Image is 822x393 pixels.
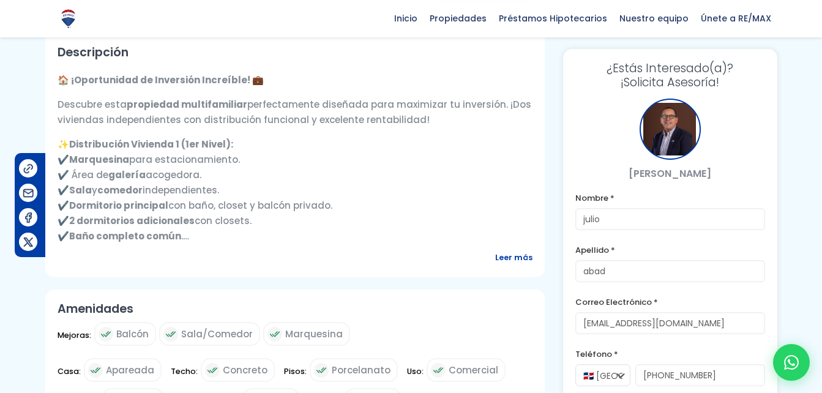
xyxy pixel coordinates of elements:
strong: Marquesina [69,153,129,166]
span: Techo: [171,364,198,387]
img: check icon [314,363,329,378]
label: Apellido * [575,242,765,258]
strong: Baño completo común [69,230,181,242]
span: Leer más [495,250,532,265]
input: 123-456-7890 [635,364,765,386]
span: Casa: [58,364,81,387]
img: check icon [267,327,282,342]
span: Nuestro equipo [613,9,695,28]
span: Apareada [106,362,154,378]
span: Uso: [407,364,424,387]
span: ¿Estás Interesado(a)? [575,61,765,75]
span: Pisos: [284,364,307,387]
strong: Distribución Vivienda 1 (1er Nivel): [69,138,233,151]
p: ✨ ✔️ para estacionamiento. ✔️ Área de acogedora. ✔️ y independientes. ✔️ con baño, closet y balcó... [58,137,532,244]
h3: ¡Solicita Asesoría! [575,61,765,89]
img: check icon [99,327,113,342]
span: Únete a RE/MAX [695,9,777,28]
strong: 2 dormitorios adicionales [69,214,195,227]
p: Descubre esta perfectamente diseñada para maximizar tu inversión. ¡Dos viviendas independientes c... [58,97,532,127]
span: Inicio [388,9,424,28]
span: Balcón [116,326,149,342]
span: Comercial [449,362,498,378]
h2: Amenidades [58,302,532,316]
label: Nombre * [575,190,765,206]
p: [PERSON_NAME] [575,166,765,181]
label: Teléfono * [575,346,765,362]
img: check icon [205,363,220,378]
strong: 🏠 ¡Oportunidad de Inversión Increíble! 💼 [58,73,264,86]
img: check icon [163,327,178,342]
span: Concreto [223,362,267,378]
img: Compartir [22,187,35,200]
strong: Sala [69,184,92,196]
h2: Descripción [58,39,532,66]
span: Porcelanato [332,362,390,378]
span: Marquesina [285,326,343,342]
img: Compartir [22,162,35,175]
img: Logo de REMAX [58,8,79,29]
img: Compartir [22,236,35,249]
img: check icon [88,363,103,378]
span: Préstamos Hipotecarios [493,9,613,28]
img: check icon [431,363,446,378]
span: Mejoras: [58,327,91,351]
strong: propiedad multifamiliar [127,98,247,111]
img: Compartir [22,211,35,224]
strong: Dormitorio principal [69,199,168,212]
strong: comedor [97,184,143,196]
div: Hugo Pagan [640,99,701,160]
strong: galería [108,168,146,181]
label: Correo Electrónico * [575,294,765,310]
span: Sala/Comedor [181,326,253,342]
span: Propiedades [424,9,493,28]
